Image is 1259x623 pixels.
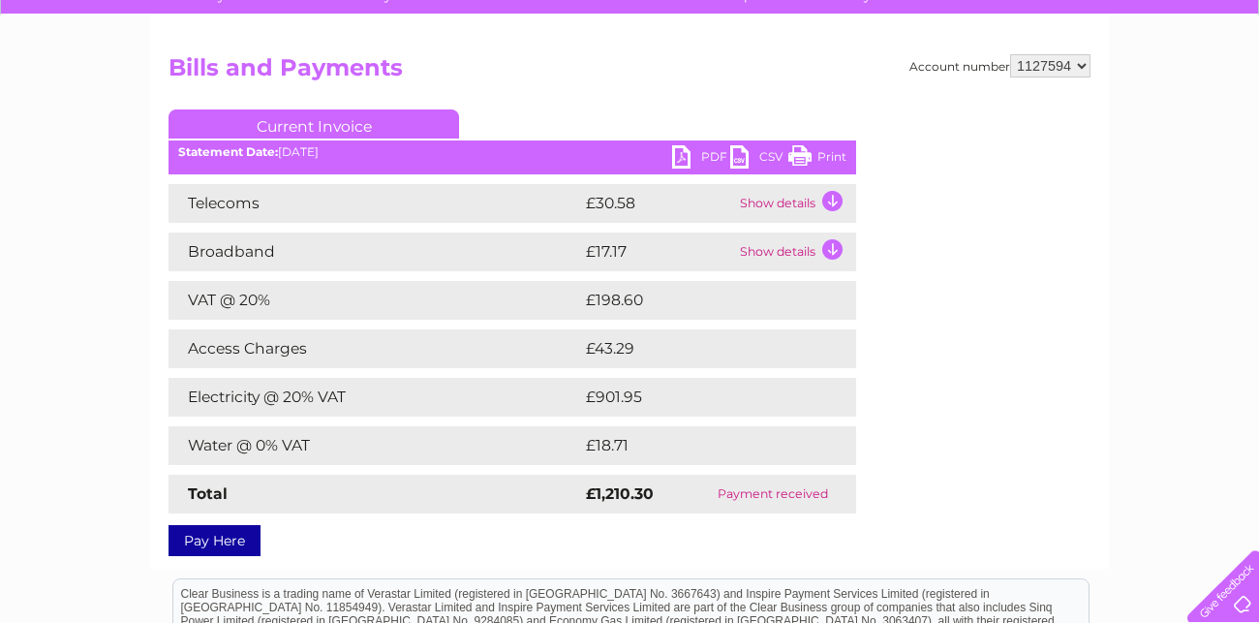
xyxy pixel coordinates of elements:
img: logo.png [45,50,143,109]
td: Show details [735,233,856,271]
a: PDF [672,145,730,173]
a: Blog [1090,82,1119,97]
a: Print [788,145,846,173]
td: £901.95 [581,378,821,417]
td: £18.71 [581,426,814,465]
a: Telecoms [1021,82,1079,97]
div: Account number [909,54,1090,78]
a: Pay Here [169,525,261,556]
div: Clear Business is a trading name of Verastar Limited (registered in [GEOGRAPHIC_DATA] No. 3667643... [173,11,1089,94]
td: Water @ 0% VAT [169,426,581,465]
td: £43.29 [581,329,816,368]
a: Log out [1196,82,1242,97]
a: 0333 014 3131 [894,10,1028,34]
a: Current Invoice [169,109,459,139]
td: £30.58 [581,184,735,223]
td: Access Charges [169,329,581,368]
a: Energy [967,82,1009,97]
td: Electricity @ 20% VAT [169,378,581,417]
td: Payment received [689,475,856,514]
a: Water [918,82,955,97]
a: CSV [730,145,788,173]
td: VAT @ 20% [169,281,581,320]
b: Statement Date: [178,144,278,159]
strong: Total [188,484,228,503]
strong: £1,210.30 [586,484,654,503]
td: Show details [735,184,856,223]
td: Telecoms [169,184,581,223]
h2: Bills and Payments [169,54,1090,91]
a: Contact [1130,82,1178,97]
div: [DATE] [169,145,856,159]
td: Broadband [169,233,581,271]
td: £17.17 [581,233,735,271]
td: £198.60 [581,281,821,320]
